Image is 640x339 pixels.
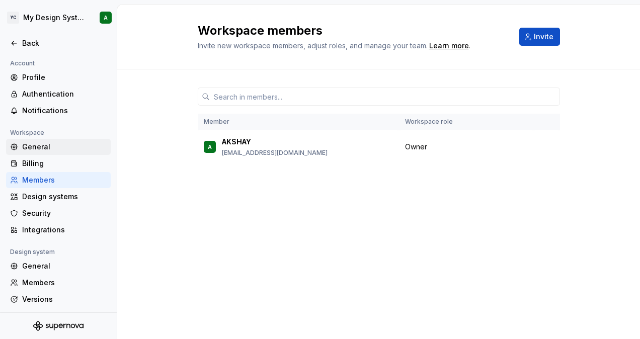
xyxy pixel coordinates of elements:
a: Learn more [429,41,469,51]
span: Invite [534,32,553,42]
a: Datasets [6,308,111,324]
a: General [6,139,111,155]
div: Members [22,278,107,288]
a: Back [6,35,111,51]
div: Integrations [22,225,107,235]
span: Owner [405,142,427,152]
div: Design system [6,246,59,258]
button: Invite [519,28,560,46]
div: Workspace [6,127,48,139]
div: My Design System [23,13,88,23]
div: Versions [22,294,107,304]
div: YC [7,12,19,24]
svg: Supernova Logo [33,321,84,331]
div: Back [22,38,107,48]
div: Profile [22,72,107,82]
div: Security [22,208,107,218]
div: General [22,142,107,152]
a: Security [6,205,111,221]
a: Notifications [6,103,111,119]
button: YCMy Design SystemA [2,7,115,29]
div: A [208,142,212,152]
div: Members [22,175,107,185]
p: [EMAIL_ADDRESS][DOMAIN_NAME] [222,149,328,157]
th: Member [198,114,399,130]
a: Integrations [6,222,111,238]
input: Search in members... [210,88,560,106]
div: Account [6,57,39,69]
div: Design systems [22,192,107,202]
div: Datasets [22,311,107,321]
a: Billing [6,155,111,172]
p: AKSHAY [222,137,251,147]
span: Invite new workspace members, adjust roles, and manage your team. [198,41,428,50]
th: Workspace role [399,114,534,130]
a: Versions [6,291,111,307]
a: Members [6,275,111,291]
a: Design systems [6,189,111,205]
a: Authentication [6,86,111,102]
div: Authentication [22,89,107,99]
div: Notifications [22,106,107,116]
span: . [428,42,470,50]
div: General [22,261,107,271]
a: Profile [6,69,111,86]
h2: Workspace members [198,23,470,39]
div: A [104,14,108,22]
a: General [6,258,111,274]
a: Members [6,172,111,188]
div: Billing [22,158,107,168]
